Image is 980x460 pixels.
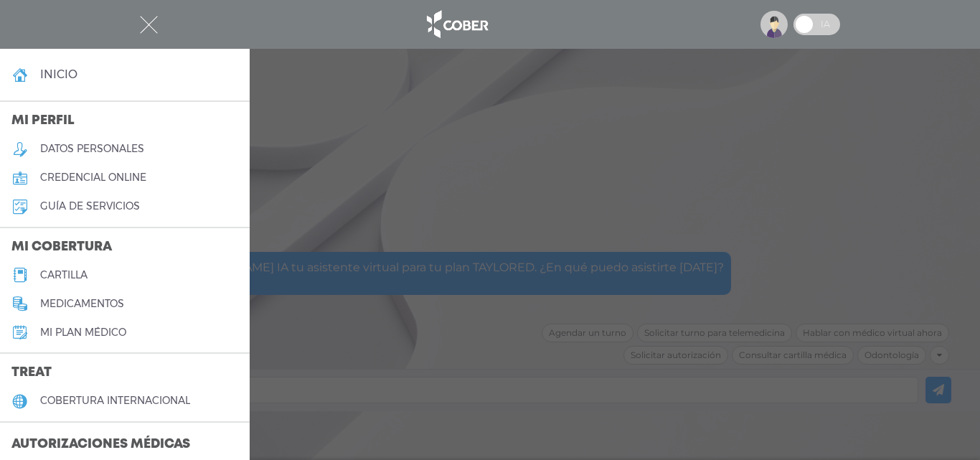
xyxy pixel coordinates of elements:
[40,298,124,310] h5: medicamentos
[40,67,77,81] h4: inicio
[40,143,144,155] h5: datos personales
[40,200,140,212] h5: guía de servicios
[40,327,126,339] h5: Mi plan médico
[760,11,788,38] img: profile-placeholder.svg
[40,395,190,407] h5: cobertura internacional
[40,269,88,281] h5: cartilla
[140,16,158,34] img: Cober_menu-close-white.svg
[40,172,146,184] h5: credencial online
[419,7,494,42] img: logo_cober_home-white.png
